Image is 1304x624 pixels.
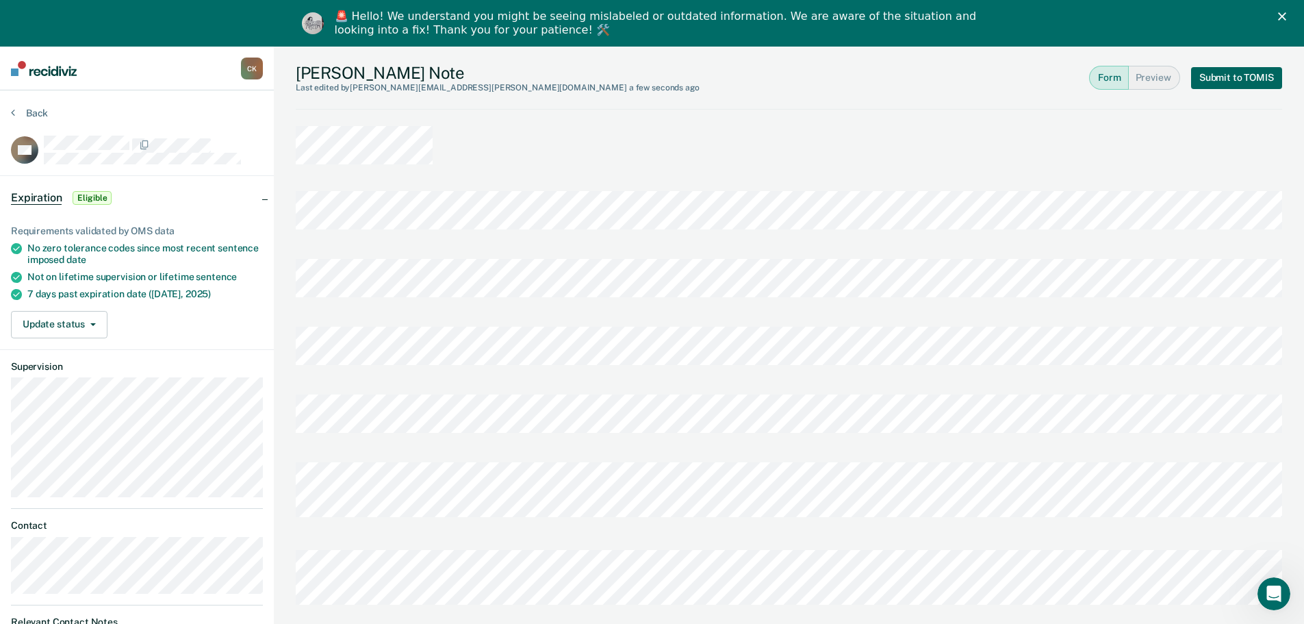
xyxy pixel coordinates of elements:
[27,242,263,266] div: No zero tolerance codes since most recent sentence imposed
[11,191,62,205] span: Expiration
[296,83,700,92] div: Last edited by [PERSON_NAME][EMAIL_ADDRESS][PERSON_NAME][DOMAIN_NAME]
[11,520,263,532] dt: Contact
[241,58,263,79] button: CK
[11,107,48,119] button: Back
[11,225,263,237] div: Requirements validated by OMS data
[1089,66,1128,90] button: Form
[186,288,211,299] span: 2025)
[66,254,86,265] span: date
[241,58,263,79] div: C K
[296,63,700,92] div: [PERSON_NAME] Note
[1278,12,1292,21] div: Close
[27,288,263,300] div: 7 days past expiration date ([DATE],
[73,191,112,205] span: Eligible
[1257,577,1290,610] iframe: Intercom live chat
[27,271,263,283] div: Not on lifetime supervision or lifetime
[1129,66,1180,90] button: Preview
[11,311,107,338] button: Update status
[629,83,700,92] span: a few seconds ago
[1191,67,1282,89] button: Submit to TOMIS
[196,271,237,282] span: sentence
[335,10,981,37] div: 🚨 Hello! We understand you might be seeing mislabeled or outdated information. We are aware of th...
[11,61,77,76] img: Recidiviz
[302,12,324,34] img: Profile image for Kim
[11,361,263,373] dt: Supervision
